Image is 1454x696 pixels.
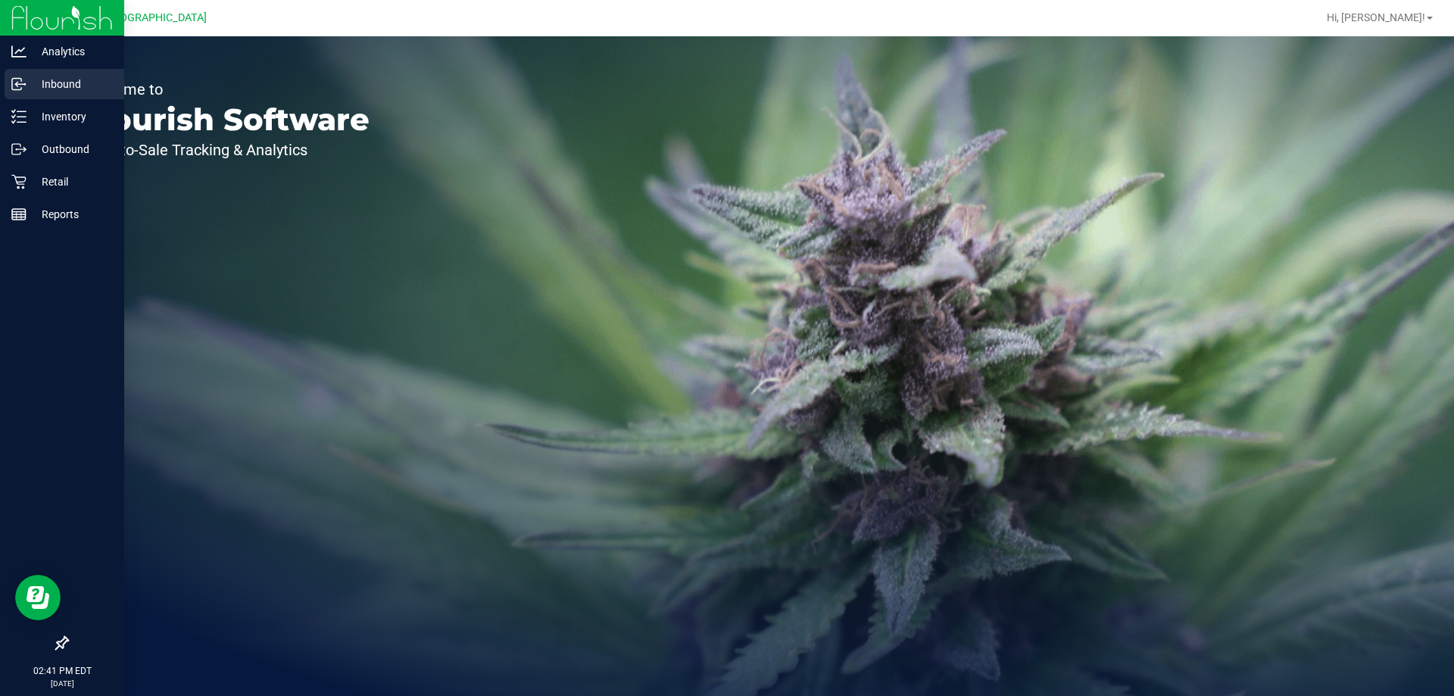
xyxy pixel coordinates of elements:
[1327,11,1425,23] span: Hi, [PERSON_NAME]!
[7,664,117,678] p: 02:41 PM EDT
[27,173,117,191] p: Retail
[27,205,117,223] p: Reports
[82,142,370,158] p: Seed-to-Sale Tracking & Analytics
[11,76,27,92] inline-svg: Inbound
[27,140,117,158] p: Outbound
[27,42,117,61] p: Analytics
[11,142,27,157] inline-svg: Outbound
[11,174,27,189] inline-svg: Retail
[15,575,61,620] iframe: Resource center
[7,678,117,689] p: [DATE]
[103,11,207,24] span: [GEOGRAPHIC_DATA]
[11,44,27,59] inline-svg: Analytics
[27,108,117,126] p: Inventory
[82,82,370,97] p: Welcome to
[27,75,117,93] p: Inbound
[11,109,27,124] inline-svg: Inventory
[11,207,27,222] inline-svg: Reports
[82,105,370,135] p: Flourish Software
